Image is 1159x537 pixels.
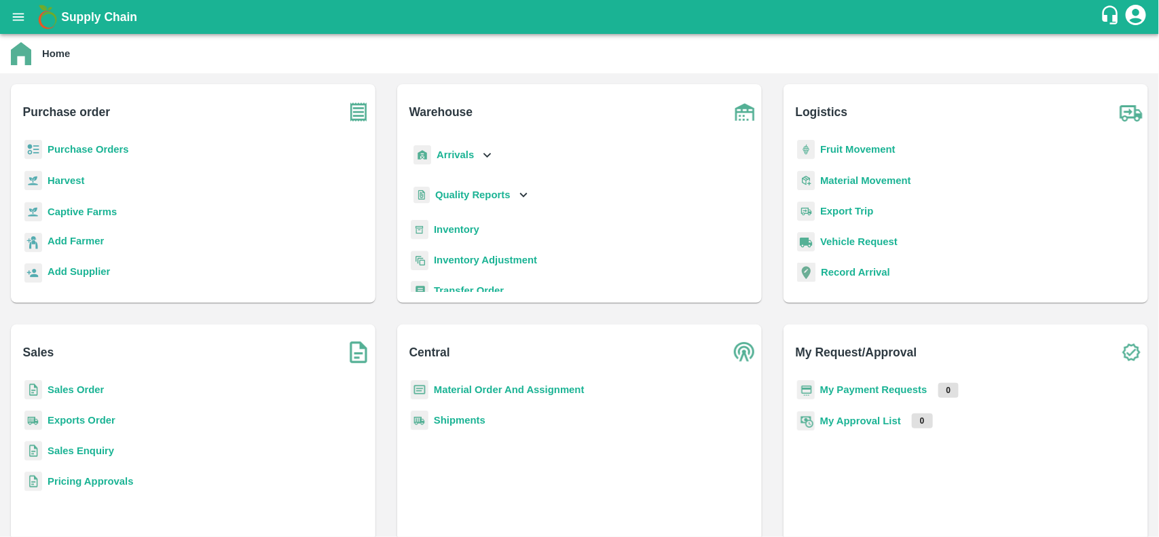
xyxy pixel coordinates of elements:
img: payment [797,380,815,400]
img: harvest [24,170,42,191]
img: delivery [797,202,815,221]
img: warehouse [728,95,762,129]
a: Material Movement [820,175,911,186]
div: Arrivals [411,140,495,170]
b: Arrivals [437,149,474,160]
a: Vehicle Request [820,236,898,247]
a: Fruit Movement [820,144,896,155]
img: soSales [342,335,375,369]
img: central [728,335,762,369]
div: Quality Reports [411,181,531,209]
a: Export Trip [820,206,873,217]
a: Inventory [434,224,479,235]
img: shipments [411,411,428,430]
b: Add Farmer [48,236,104,246]
img: home [11,42,31,65]
a: Exports Order [48,415,115,426]
img: material [797,170,815,191]
b: Add Supplier [48,266,110,277]
a: Shipments [434,415,485,426]
b: Purchase order [23,103,110,122]
b: Sales [23,343,54,362]
img: recordArrival [797,263,815,282]
a: Material Order And Assignment [434,384,585,395]
img: sales [24,380,42,400]
b: Home [42,48,70,59]
img: reciept [24,140,42,160]
b: Warehouse [409,103,473,122]
a: Captive Farms [48,206,117,217]
a: My Payment Requests [820,384,927,395]
b: Logistics [796,103,848,122]
a: Sales Enquiry [48,445,114,456]
img: whArrival [413,145,431,165]
img: qualityReport [413,187,430,204]
a: Supply Chain [61,7,1100,26]
button: open drawer [3,1,34,33]
img: whTransfer [411,281,428,301]
div: account of current user [1124,3,1148,31]
a: Sales Order [48,384,104,395]
img: supplier [24,263,42,283]
img: shipments [24,411,42,430]
img: farmer [24,233,42,253]
img: truck [1114,95,1148,129]
img: sales [24,472,42,492]
img: approval [797,411,815,431]
b: Supply Chain [61,10,137,24]
a: My Approval List [820,415,901,426]
a: Record Arrival [821,267,890,278]
b: Quality Reports [435,189,511,200]
a: Add Farmer [48,234,104,252]
a: Harvest [48,175,84,186]
img: logo [34,3,61,31]
p: 0 [912,413,933,428]
a: Add Supplier [48,264,110,282]
img: vehicle [797,232,815,252]
img: purchase [342,95,375,129]
img: centralMaterial [411,380,428,400]
img: whInventory [411,220,428,240]
img: fruit [797,140,815,160]
img: sales [24,441,42,461]
p: 0 [938,383,959,398]
a: Inventory Adjustment [434,255,537,265]
img: check [1114,335,1148,369]
b: Central [409,343,450,362]
div: customer-support [1100,5,1124,29]
img: inventory [411,251,428,270]
img: harvest [24,202,42,222]
a: Transfer Order [434,285,504,296]
a: Purchase Orders [48,144,129,155]
b: My Request/Approval [796,343,917,362]
a: Pricing Approvals [48,476,133,487]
